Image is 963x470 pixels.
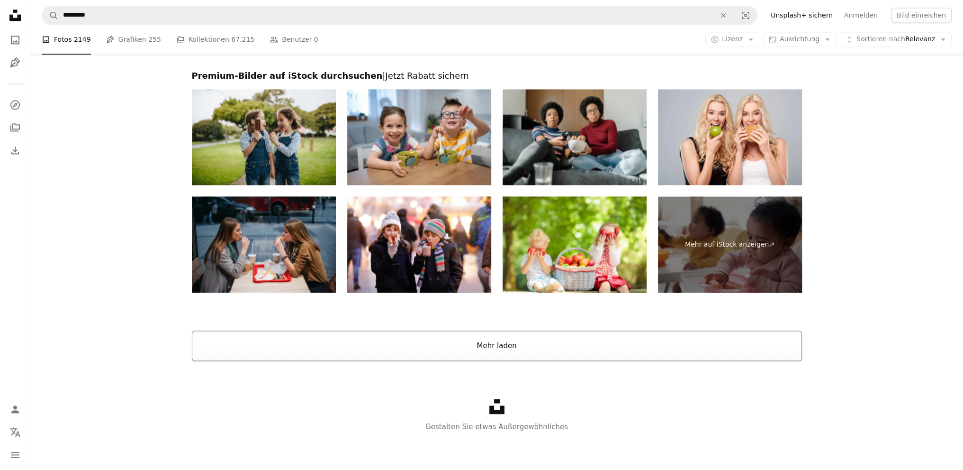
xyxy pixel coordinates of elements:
button: Löschen [713,6,734,24]
a: Kollektionen 67.215 [176,25,254,55]
img: Schwarze Zwillingsschwestern schauen zu Hause gemeinsam fernsehen [503,89,647,185]
span: | Jetzt Rabatt sichern [382,71,468,81]
a: Kollektionen [6,118,25,137]
a: Unsplash+ sichern [765,8,838,23]
a: Grafiken [6,53,25,72]
a: Fotos [6,30,25,49]
a: Mehr auf iStock anzeigen↗ [658,196,802,293]
button: Visuelle Suche [734,6,757,24]
img: Portrait of an cute brother and sister having cereal for breakfast [347,89,491,185]
img: Kids picking apples on fruit farm [503,196,647,293]
a: Anmelden [838,8,883,23]
span: Relevanz [856,35,935,45]
a: Entdecken [6,95,25,114]
span: Lizenz [722,36,743,43]
img: Zwillingsschwestern genießen, essen Süßigkeiten Eis [192,89,336,185]
span: 67.215 [231,35,254,45]
span: Ausrichtung [780,36,819,43]
form: Finden Sie Bildmaterial auf der ganzen Webseite [42,6,757,25]
button: Sprache [6,423,25,442]
a: Benutzer 0 [270,25,318,55]
button: Bild einreichen [891,8,952,23]
a: Anmelden / Registrieren [6,400,25,419]
a: Grafiken 255 [106,25,161,55]
span: 0 [314,35,318,45]
button: Menü [6,445,25,464]
span: 255 [148,35,161,45]
p: Gestalten Sie etwas Außergewöhnliches [30,421,963,433]
a: Bisherige Downloads [6,141,25,160]
img: Jedes Mädchen hat unterschiedliche Ernährung [658,89,802,185]
button: Ausrichtung [763,32,836,47]
button: Sortieren nachRelevanz [840,32,952,47]
img: Zwillinge beim Abendessen [192,196,336,293]
span: Sortieren nach [856,36,905,43]
img: Cute little kids girl and boy having fun on traditional Christmas market during strong snowfall. ... [347,196,491,293]
button: Mehr laden [192,331,802,361]
button: Unsplash suchen [42,6,58,24]
a: Startseite — Unsplash [6,6,25,27]
h2: Premium-Bilder auf iStock durchsuchen [192,70,802,82]
button: Lizenz [705,32,759,47]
